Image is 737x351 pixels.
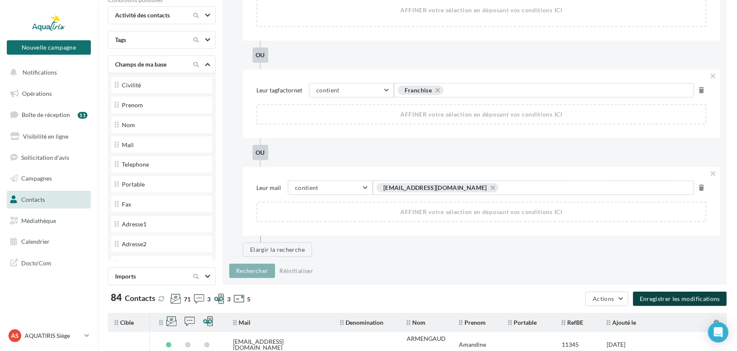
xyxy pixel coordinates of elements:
div: ou [253,47,268,63]
span: Calendrier [21,238,50,245]
div: Telephone [122,162,149,167]
span: Boîte de réception [22,111,70,118]
a: Visibilité en ligne [5,128,93,145]
span: Visibilité en ligne [23,133,68,140]
div: Imports [112,272,183,281]
span: Leur tagfactornet [256,86,309,95]
span: Denomination [340,319,383,326]
div: ou [253,145,268,160]
div: Adresse1 [122,221,146,227]
div: Fax [122,201,131,207]
span: Actions [593,295,614,302]
span: Portable [508,319,537,326]
div: Portable [122,181,145,187]
button: contient [288,181,373,195]
div: Civilité [122,82,141,88]
button: Actions [585,292,628,306]
span: 5 [247,295,250,304]
div: Activité des contacts [112,11,183,19]
a: Campagnes [5,170,93,187]
a: Opérations [5,85,93,103]
div: [DATE] [607,342,625,348]
span: 3 [227,295,231,304]
a: Médiathèque [5,212,93,230]
a: Calendrier [5,233,93,251]
span: Sollicitation d'avis [21,153,69,161]
a: Sollicitation d'avis [5,149,93,167]
span: Contacts [125,293,155,303]
span: Mail [233,319,250,326]
span: Notifications [23,69,57,76]
button: Rechercher [229,264,275,278]
div: Tags [112,36,183,44]
span: Opérations [22,90,52,97]
a: Contacts [5,191,93,209]
span: RefBE [562,319,583,326]
p: AQUATIRIS Siège [25,331,81,340]
div: Prenom [122,102,143,108]
span: Leur mail [256,184,288,192]
button: Nouvelle campagne [7,40,91,55]
span: Ajouté le [607,319,636,326]
button: contient [309,83,394,97]
span: Docto'Com [21,257,51,268]
div: Nom [122,122,135,128]
div: CP [122,261,130,267]
div: [EMAIL_ADDRESS][DOMAIN_NAME] [383,184,487,191]
div: 11345 [562,342,579,348]
span: Nom [407,319,425,326]
span: Médiathèque [21,217,56,224]
button: Notifications [5,64,89,81]
div: Amandine [459,342,486,348]
div: 11 [78,112,87,119]
span: Campagnes [21,175,52,182]
div: Mail [122,142,134,148]
span: AS [11,331,19,340]
span: Prenom [459,319,486,326]
span: Contacts [21,196,45,203]
button: Enregistrer les modifications [633,292,727,306]
span: 84 [111,293,122,302]
div: Champs de ma base [112,60,183,69]
span: 3 [207,295,211,304]
a: Boîte de réception11 [5,106,93,124]
div: Open Intercom Messenger [708,322,729,343]
div: [EMAIL_ADDRESS][DOMAIN_NAME] [233,339,326,351]
button: Réinitialiser [276,266,317,276]
div: ARMENGAUD [407,336,446,342]
span: Cible [115,319,134,326]
a: Docto'Com [5,254,93,272]
button: Elargir la recherche [243,242,312,257]
div: Franchise [405,86,432,94]
span: contient [295,184,318,191]
div: Adresse2 [122,241,146,247]
span: 71 [184,295,191,304]
a: AS AQUATIRIS Siège [7,328,91,344]
span: contient [316,86,340,94]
